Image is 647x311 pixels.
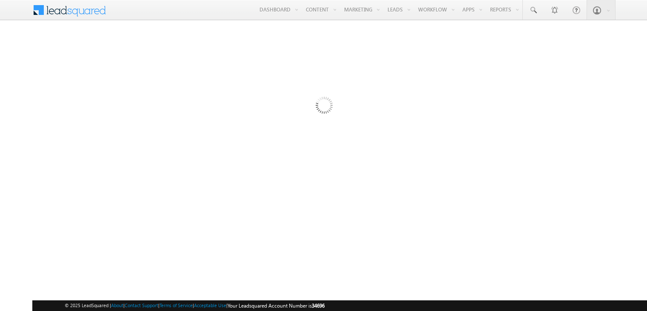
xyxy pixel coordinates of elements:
[312,302,325,309] span: 34696
[194,302,226,308] a: Acceptable Use
[125,302,158,308] a: Contact Support
[65,302,325,310] span: © 2025 LeadSquared | | | | |
[279,63,368,151] img: Loading...
[111,302,123,308] a: About
[160,302,193,308] a: Terms of Service
[228,302,325,309] span: Your Leadsquared Account Number is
